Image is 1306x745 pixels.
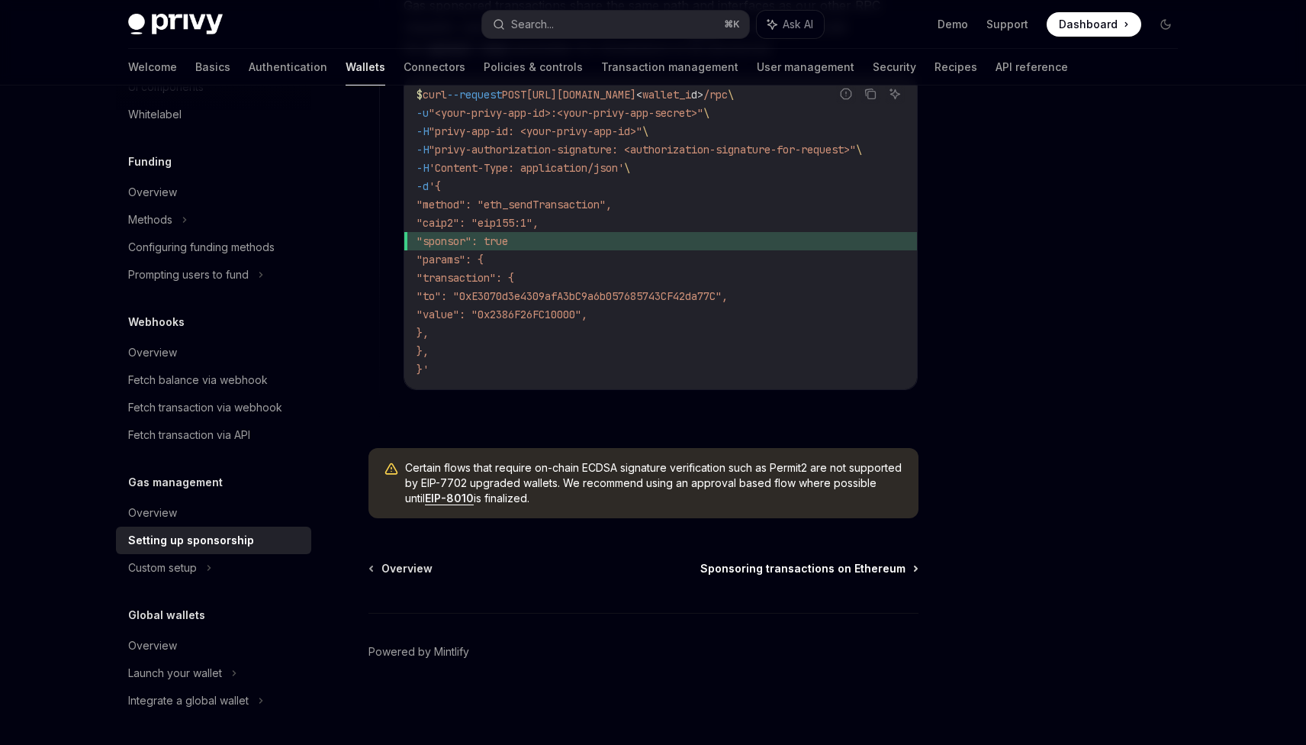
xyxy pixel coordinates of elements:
[703,106,709,120] span: \
[368,644,469,660] a: Powered by Mintlify
[1047,12,1141,37] a: Dashboard
[417,289,728,303] span: "to": "0xE3070d3e4309afA3bC9a6b057685743CF42da77C",
[511,15,554,34] div: Search...
[128,238,275,256] div: Configuring funding methods
[128,266,249,284] div: Prompting users to fund
[116,366,311,394] a: Fetch balance via webhook
[417,253,484,266] span: "params": {
[642,124,648,138] span: \
[728,88,734,102] span: \
[417,271,514,285] span: "transaction": {
[1059,17,1118,32] span: Dashboard
[249,49,327,85] a: Authentication
[128,559,197,577] div: Custom setup
[526,88,636,102] span: [URL][DOMAIN_NAME]
[128,343,177,362] div: Overview
[873,49,916,85] a: Security
[128,49,177,85] a: Welcome
[429,161,624,175] span: 'Content-Type: application/json'
[116,234,311,261] a: Configuring funding methods
[417,106,429,120] span: -u
[417,216,539,230] span: "caip2": "eip155:1",
[601,49,738,85] a: Transaction management
[128,371,268,389] div: Fetch balance via webhook
[700,561,906,576] span: Sponsoring transactions on Ethereum
[195,49,230,85] a: Basics
[417,179,429,193] span: -d
[116,101,311,128] a: Whitelabel
[417,308,587,321] span: "value": "0x2386F26FC10000",
[128,692,249,710] div: Integrate a global wallet
[417,198,612,211] span: "method": "eth_sendTransaction",
[128,664,222,682] div: Launch your wallet
[346,49,385,85] a: Wallets
[482,11,749,38] button: Search...⌘K
[757,49,854,85] a: User management
[381,561,433,576] span: Overview
[128,398,282,417] div: Fetch transaction via webhook
[417,143,429,156] span: -H
[885,84,905,104] button: Ask AI
[417,363,429,376] span: }'
[986,17,1028,32] a: Support
[996,49,1068,85] a: API reference
[697,88,703,102] span: >
[128,637,177,655] div: Overview
[447,88,502,102] span: --request
[370,561,433,576] a: Overview
[429,106,703,120] span: "<your-privy-app-id>:<your-privy-app-secret>"
[417,124,429,138] span: -H
[417,344,429,358] span: },
[116,527,311,554] a: Setting up sponsorship
[502,88,526,102] span: POST
[934,49,977,85] a: Recipes
[128,211,172,229] div: Methods
[691,88,697,102] span: d
[128,153,172,171] h5: Funding
[484,49,583,85] a: Policies & controls
[836,84,856,104] button: Report incorrect code
[116,179,311,206] a: Overview
[128,531,254,550] div: Setting up sponsorship
[417,161,429,175] span: -H
[624,161,630,175] span: \
[425,492,474,505] a: EIP-8010
[642,88,691,102] span: wallet_i
[429,179,441,193] span: '{
[128,105,182,124] div: Whitelabel
[116,632,311,660] a: Overview
[429,143,856,156] span: "privy-authorization-signature: <authorization-signature-for-request>"
[405,460,903,506] span: Certain flows that require on-chain ECDSA signature verification such as Permit2 are not supporte...
[128,606,205,624] h5: Global wallets
[128,426,250,444] div: Fetch transaction via API
[636,88,642,102] span: <
[128,313,185,331] h5: Webhooks
[417,326,429,340] span: },
[116,499,311,527] a: Overview
[116,339,311,366] a: Overview
[128,183,177,202] div: Overview
[128,473,223,492] h5: Gas management
[1153,12,1178,37] button: Toggle dark mode
[783,17,813,32] span: Ask AI
[128,504,177,522] div: Overview
[860,84,880,104] button: Copy the contents from the code block
[703,88,728,102] span: /rpc
[700,561,917,576] a: Sponsoring transactions on Ethereum
[417,234,508,248] span: "sponsor": true
[417,88,423,102] span: $
[724,18,740,31] span: ⌘ K
[116,421,311,449] a: Fetch transaction via API
[757,11,824,38] button: Ask AI
[429,124,642,138] span: "privy-app-id: <your-privy-app-id>"
[384,462,399,477] svg: Warning
[404,49,465,85] a: Connectors
[116,394,311,421] a: Fetch transaction via webhook
[423,88,447,102] span: curl
[938,17,968,32] a: Demo
[128,14,223,35] img: dark logo
[856,143,862,156] span: \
